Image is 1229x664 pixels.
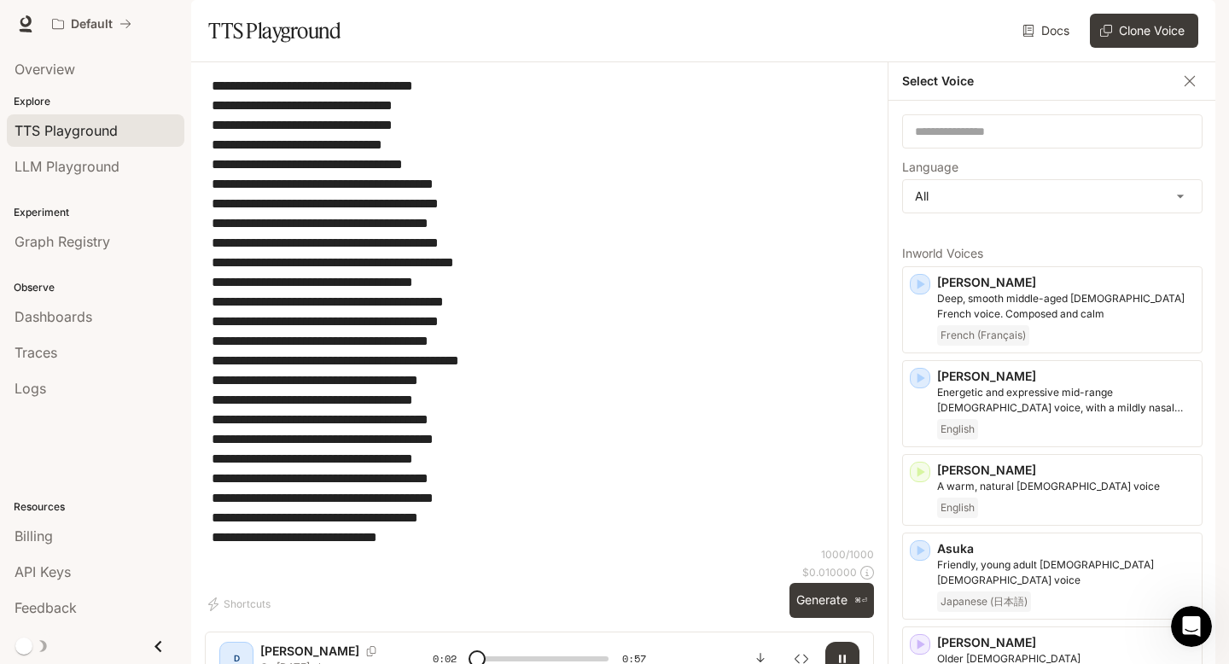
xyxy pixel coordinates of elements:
span: English [937,498,978,518]
span: French (Français) [937,325,1029,346]
p: Language [902,161,958,173]
button: All workspaces [44,7,139,41]
p: [PERSON_NAME] [260,643,359,660]
p: Friendly, young adult Japanese female voice [937,557,1195,588]
div: All [903,180,1202,213]
p: Default [71,17,113,32]
p: Inworld Voices [902,248,1203,259]
h1: TTS Playground [208,14,341,48]
p: 1000 / 1000 [821,547,874,562]
button: Shortcuts [205,591,277,618]
p: [PERSON_NAME] [937,274,1195,291]
span: Japanese (日本語) [937,591,1031,612]
p: [PERSON_NAME] [937,368,1195,385]
p: Energetic and expressive mid-range male voice, with a mildly nasal quality [937,385,1195,416]
button: Copy Voice ID [359,646,383,656]
button: Clone Voice [1090,14,1198,48]
p: Asuka [937,540,1195,557]
button: Generate⌘⏎ [789,583,874,618]
span: English [937,419,978,440]
p: [PERSON_NAME] [937,462,1195,479]
p: [PERSON_NAME] [937,634,1195,651]
p: $ 0.010000 [802,565,857,580]
p: A warm, natural female voice [937,479,1195,494]
p: Deep, smooth middle-aged male French voice. Composed and calm [937,291,1195,322]
iframe: Intercom live chat [1171,606,1212,647]
p: ⌘⏎ [854,596,867,606]
a: Docs [1019,14,1076,48]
